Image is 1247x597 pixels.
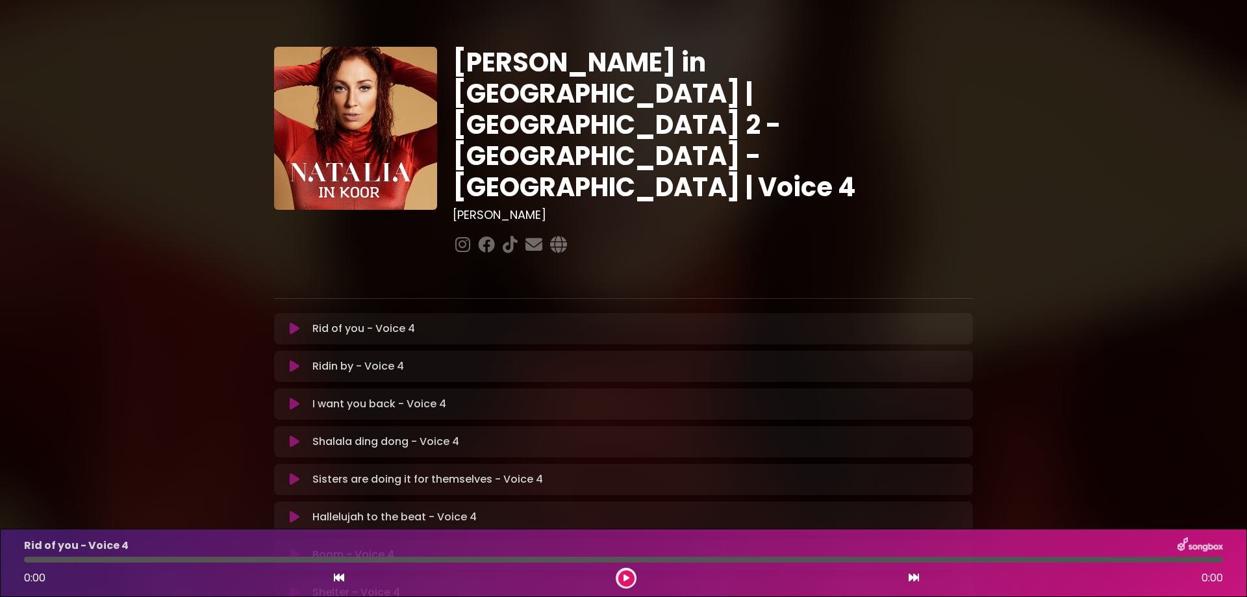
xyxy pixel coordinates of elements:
span: 0:00 [1202,570,1223,586]
p: Shalala ding dong - Voice 4 [312,434,459,450]
p: Hallelujah to the beat - Voice 4 [312,509,477,525]
h1: [PERSON_NAME] in [GEOGRAPHIC_DATA] | [GEOGRAPHIC_DATA] 2 - [GEOGRAPHIC_DATA] - [GEOGRAPHIC_DATA] ... [453,47,973,203]
p: Rid of you - Voice 4 [24,538,129,553]
h3: [PERSON_NAME] [453,208,973,222]
img: songbox-logo-white.png [1178,537,1223,554]
span: 0:00 [24,570,45,585]
p: I want you back - Voice 4 [312,396,446,412]
p: Ridin by - Voice 4 [312,359,404,374]
img: YTVS25JmS9CLUqXqkEhs [274,47,437,210]
p: Sisters are doing it for themselves - Voice 4 [312,472,543,487]
p: Rid of you - Voice 4 [312,321,415,337]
